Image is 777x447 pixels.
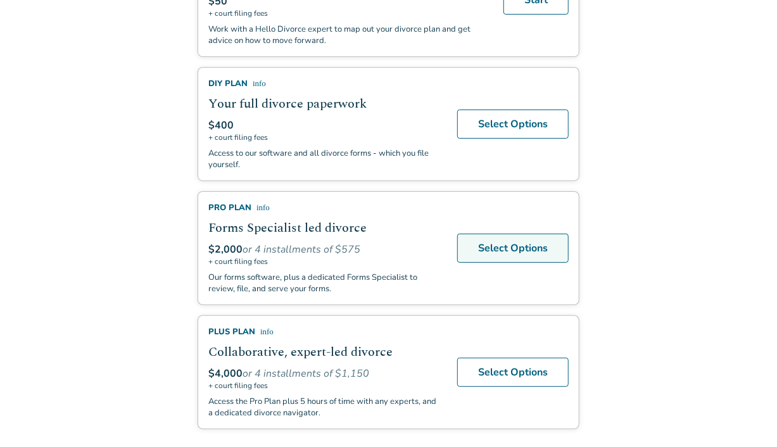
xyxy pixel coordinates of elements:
a: Select Options [457,234,569,263]
p: Access the Pro Plan plus 5 hours of time with any experts, and a dedicated divorce navigator. [208,396,442,419]
p: Work with a Hello Divorce expert to map out your divorce plan and get advice on how to move forward. [208,23,488,46]
span: + court filing fees [208,132,442,142]
a: Select Options [457,358,569,387]
h2: Collaborative, expert-led divorce [208,343,442,362]
div: or 4 installments of $1,150 [208,367,442,381]
iframe: Chat Widget [714,386,777,447]
p: Our forms software, plus a dedicated Forms Specialist to review, file, and serve your forms. [208,272,442,294]
h2: Forms Specialist led divorce [208,218,442,237]
span: + court filing fees [208,8,488,18]
span: info [260,327,274,336]
a: Select Options [457,110,569,139]
span: + court filing fees [208,256,442,267]
span: info [256,203,270,211]
div: Pro Plan [208,202,442,213]
div: DIY Plan [208,78,442,89]
p: Access to our software and all divorce forms - which you file yourself. [208,148,442,170]
span: + court filing fees [208,381,442,391]
span: $400 [208,118,234,132]
div: Plus Plan [208,326,442,337]
h2: Your full divorce paperwork [208,94,442,113]
span: $4,000 [208,367,243,381]
span: info [253,79,266,87]
div: or 4 installments of $575 [208,242,442,256]
span: $2,000 [208,242,243,256]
